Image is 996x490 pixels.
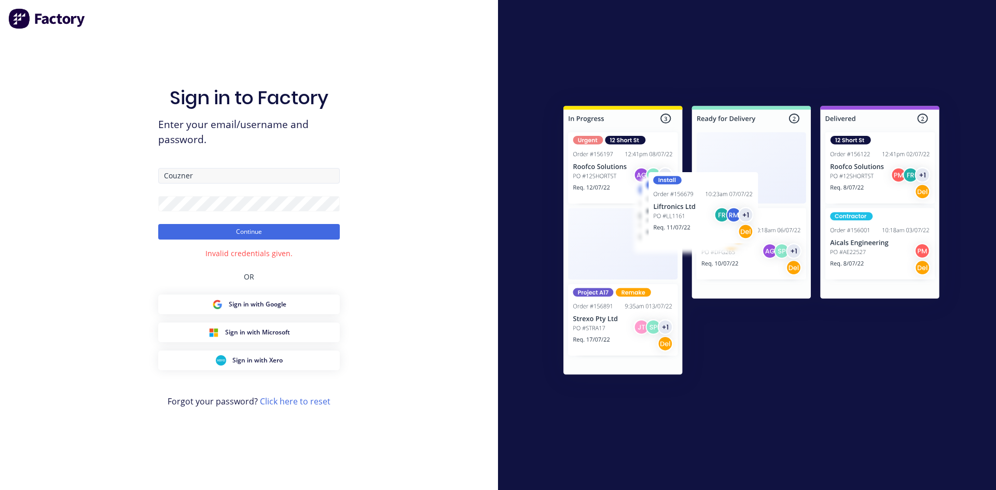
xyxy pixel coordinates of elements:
span: Sign in with Google [229,300,286,309]
span: Enter your email/username and password. [158,117,340,147]
div: OR [244,259,254,295]
input: Email/Username [158,168,340,184]
img: Microsoft Sign in [209,327,219,338]
span: Sign in with Xero [232,356,283,365]
img: Google Sign in [212,299,223,310]
img: Sign in [541,85,962,399]
h1: Sign in to Factory [170,87,328,109]
img: Xero Sign in [216,355,226,366]
a: Click here to reset [260,396,330,407]
span: Forgot your password? [168,395,330,408]
button: Google Sign inSign in with Google [158,295,340,314]
button: Xero Sign inSign in with Xero [158,351,340,370]
button: Microsoft Sign inSign in with Microsoft [158,323,340,342]
div: Invalid credentials given. [205,248,293,259]
span: Sign in with Microsoft [225,328,290,337]
img: Factory [8,8,86,29]
button: Continue [158,224,340,240]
